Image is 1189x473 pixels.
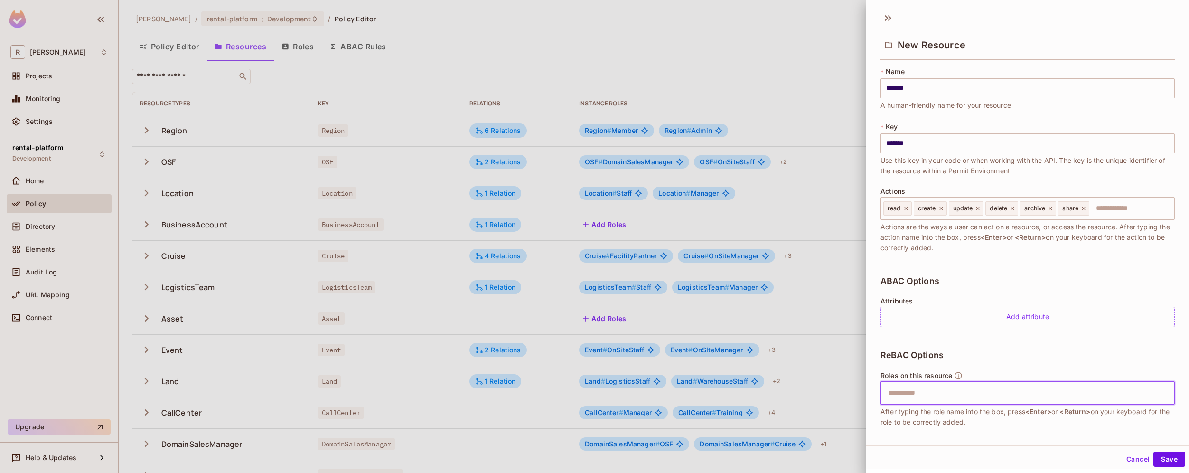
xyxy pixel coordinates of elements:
[1015,233,1046,241] span: <Return>
[1062,205,1078,212] span: share
[1059,407,1090,416] span: <Return>
[880,188,905,195] span: Actions
[949,201,984,216] div: update
[888,205,901,212] span: read
[886,123,898,131] span: Key
[953,205,973,212] span: update
[880,372,952,379] span: Roles on this resource
[880,222,1175,253] span: Actions are the ways a user can act on a resource, or access the resource. After typing the actio...
[918,205,936,212] span: create
[1058,201,1089,216] div: share
[880,307,1175,327] div: Add attribute
[1025,407,1051,416] span: <Enter>
[990,205,1007,212] span: delete
[883,201,912,216] div: read
[1123,452,1153,467] button: Cancel
[880,350,944,360] span: ReBAC Options
[880,155,1175,176] span: Use this key in your code or when working with the API. The key is the unique identifier of the r...
[1024,205,1045,212] span: archive
[880,297,913,305] span: Attributes
[1020,201,1056,216] div: archive
[880,276,939,286] span: ABAC Options
[985,201,1018,216] div: delete
[914,201,947,216] div: create
[981,233,1007,241] span: <Enter>
[880,100,1011,111] span: A human-friendly name for your resource
[1153,452,1185,467] button: Save
[898,39,965,51] span: New Resource
[886,68,905,76] span: Name
[880,407,1175,427] span: After typing the role name into the box, press or on your keyboard for the role to be correctly a...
